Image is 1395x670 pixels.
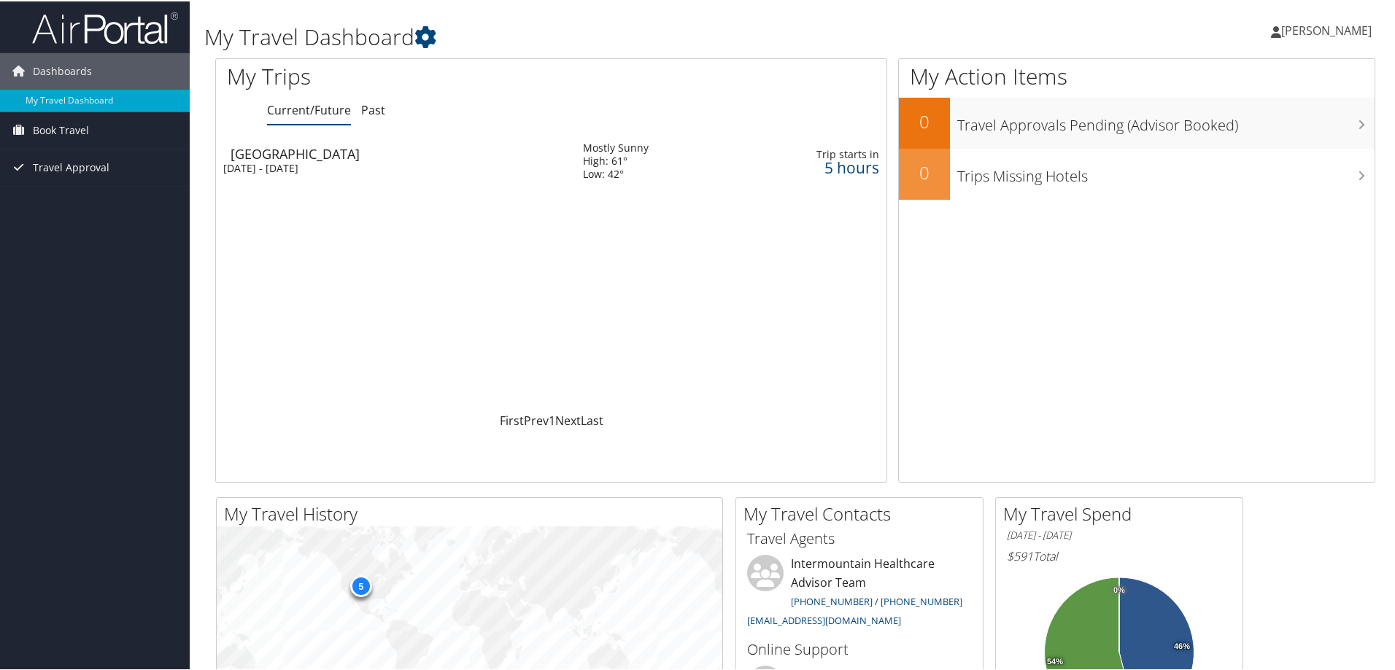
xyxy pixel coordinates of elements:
[761,160,879,173] div: 5 hours
[583,166,649,179] div: Low: 42°
[899,108,950,133] h2: 0
[1003,500,1243,525] h2: My Travel Spend
[32,9,178,44] img: airportal-logo.png
[204,20,992,51] h1: My Travel Dashboard
[583,140,649,153] div: Mostly Sunny
[227,60,596,90] h1: My Trips
[267,101,351,117] a: Current/Future
[33,111,89,147] span: Book Travel
[1007,527,1232,541] h6: [DATE] - [DATE]
[231,146,568,159] div: [GEOGRAPHIC_DATA]
[747,612,901,626] a: [EMAIL_ADDRESS][DOMAIN_NAME]
[1271,7,1386,51] a: [PERSON_NAME]
[361,101,385,117] a: Past
[1007,547,1232,563] h6: Total
[761,147,879,160] div: Trip starts in
[899,96,1375,147] a: 0Travel Approvals Pending (Advisor Booked)
[740,553,979,631] li: Intermountain Healthcare Advisor Team
[224,500,722,525] h2: My Travel History
[500,411,524,427] a: First
[223,160,561,174] div: [DATE] - [DATE]
[743,500,983,525] h2: My Travel Contacts
[899,60,1375,90] h1: My Action Items
[1174,641,1190,650] tspan: 46%
[33,148,109,184] span: Travel Approval
[1113,585,1125,593] tspan: 0%
[349,574,371,596] div: 5
[1281,21,1372,37] span: [PERSON_NAME]
[583,153,649,166] div: High: 61°
[1007,547,1033,563] span: $591
[549,411,555,427] a: 1
[1047,656,1063,665] tspan: 54%
[957,106,1375,134] h3: Travel Approvals Pending (Advisor Booked)
[555,411,581,427] a: Next
[581,411,603,427] a: Last
[747,527,972,548] h3: Travel Agents
[747,638,972,658] h3: Online Support
[791,593,962,607] a: [PHONE_NUMBER] / [PHONE_NUMBER]
[524,411,549,427] a: Prev
[957,157,1375,185] h3: Trips Missing Hotels
[899,147,1375,198] a: 0Trips Missing Hotels
[899,159,950,184] h2: 0
[33,52,92,88] span: Dashboards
